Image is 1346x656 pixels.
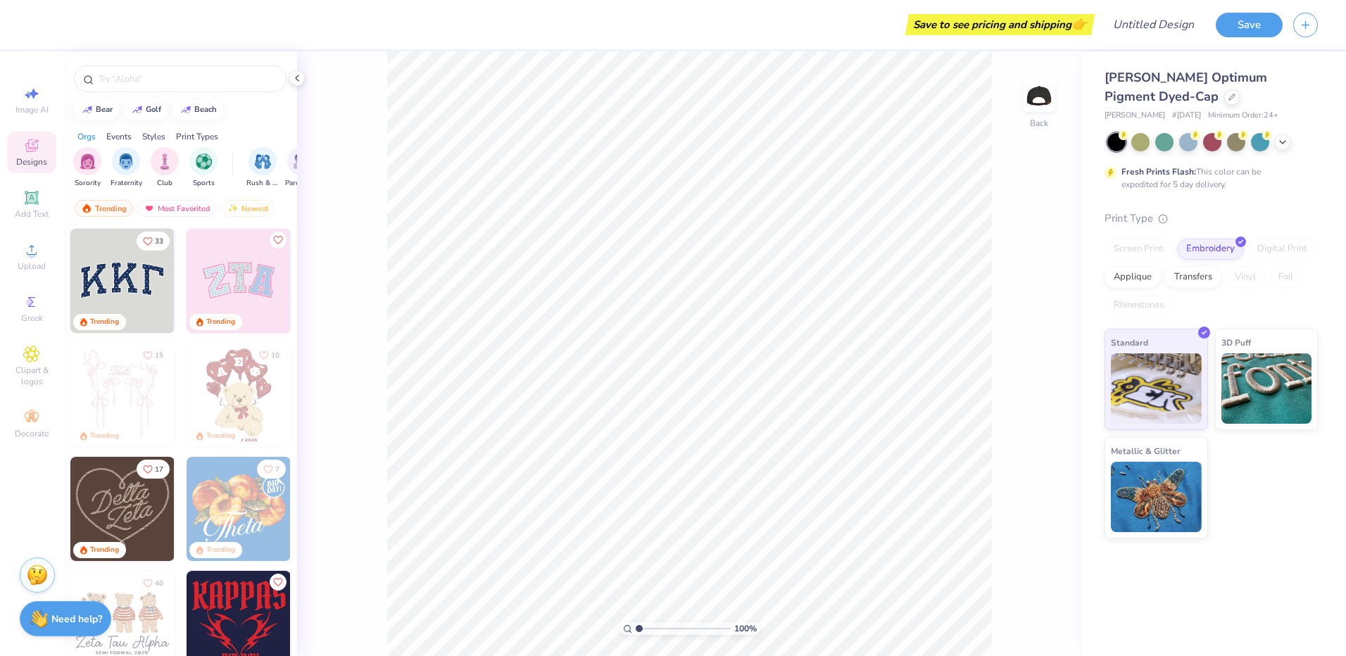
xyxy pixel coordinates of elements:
[157,178,172,189] span: Club
[290,457,394,561] img: f22b6edb-555b-47a9-89ed-0dd391bfae4f
[137,574,170,593] button: Like
[1111,462,1202,532] img: Metallic & Glitter
[193,178,215,189] span: Sports
[1216,13,1283,37] button: Save
[174,343,278,447] img: d12a98c7-f0f7-4345-bf3a-b9f1b718b86e
[18,260,46,272] span: Upload
[1105,69,1267,105] span: [PERSON_NAME] Optimum Pigment Dyed-Cap
[1226,267,1265,288] div: Vinyl
[1105,210,1318,227] div: Print Type
[77,130,96,143] div: Orgs
[73,147,101,189] button: filter button
[106,130,132,143] div: Events
[7,365,56,387] span: Clipart & logos
[146,106,161,113] div: golf
[73,147,101,189] div: filter for Sorority
[187,229,291,333] img: 9980f5e8-e6a1-4b4a-8839-2b0e9349023c
[172,99,223,120] button: beach
[285,147,317,189] div: filter for Parent's Weekend
[246,178,279,189] span: Rush & Bid
[82,106,93,114] img: trend_line.gif
[1105,239,1173,260] div: Screen Print
[80,153,96,170] img: Sorority Image
[74,99,119,120] button: bear
[1071,15,1087,32] span: 👉
[155,238,163,245] span: 33
[111,147,142,189] button: filter button
[285,147,317,189] button: filter button
[206,431,235,441] div: Trending
[294,153,310,170] img: Parent's Weekend Image
[97,72,277,86] input: Try "Alpha"
[1102,11,1205,39] input: Untitled Design
[51,612,102,626] strong: Need help?
[15,104,49,115] span: Image AI
[290,343,394,447] img: e74243e0-e378-47aa-a400-bc6bcb25063a
[124,99,168,120] button: golf
[285,178,317,189] span: Parent's Weekend
[271,352,279,359] span: 10
[189,147,218,189] button: filter button
[1105,110,1165,122] span: [PERSON_NAME]
[1111,335,1148,350] span: Standard
[174,457,278,561] img: ead2b24a-117b-4488-9b34-c08fd5176a7b
[90,431,119,441] div: Trending
[194,106,217,113] div: beach
[90,317,119,327] div: Trending
[1221,335,1251,350] span: 3D Puff
[1269,267,1302,288] div: Foil
[15,208,49,220] span: Add Text
[1121,165,1295,191] div: This color can be expedited for 5 day delivery.
[137,232,170,251] button: Like
[157,153,172,170] img: Club Image
[137,200,217,217] div: Most Favorited
[70,343,175,447] img: 83dda5b0-2158-48ca-832c-f6b4ef4c4536
[909,14,1091,35] div: Save to see pricing and shipping
[137,346,170,365] button: Like
[206,545,235,555] div: Trending
[142,130,165,143] div: Styles
[1121,166,1196,177] strong: Fresh Prints Flash:
[1221,353,1312,424] img: 3D Puff
[15,428,49,439] span: Decorate
[118,153,134,170] img: Fraternity Image
[246,147,279,189] div: filter for Rush & Bid
[151,147,179,189] div: filter for Club
[180,106,191,114] img: trend_line.gif
[151,147,179,189] button: filter button
[189,147,218,189] div: filter for Sports
[155,580,163,587] span: 40
[734,622,757,635] span: 100 %
[187,343,291,447] img: 587403a7-0594-4a7f-b2bd-0ca67a3ff8dd
[1165,267,1221,288] div: Transfers
[1105,267,1161,288] div: Applique
[21,313,43,324] span: Greek
[137,460,170,479] button: Like
[290,229,394,333] img: 5ee11766-d822-42f5-ad4e-763472bf8dcf
[221,200,275,217] div: Newest
[1025,82,1053,110] img: Back
[16,156,47,168] span: Designs
[196,153,212,170] img: Sports Image
[111,178,142,189] span: Fraternity
[227,203,239,213] img: Newest.gif
[1172,110,1201,122] span: # [DATE]
[75,200,133,217] div: Trending
[174,229,278,333] img: edfb13fc-0e43-44eb-bea2-bf7fc0dd67f9
[206,317,235,327] div: Trending
[155,466,163,473] span: 17
[1177,239,1244,260] div: Embroidery
[1111,443,1181,458] span: Metallic & Glitter
[246,147,279,189] button: filter button
[253,346,286,365] button: Like
[1030,117,1048,130] div: Back
[70,229,175,333] img: 3b9aba4f-e317-4aa7-a679-c95a879539bd
[270,574,287,591] button: Like
[90,545,119,555] div: Trending
[275,466,279,473] span: 7
[176,130,218,143] div: Print Types
[187,457,291,561] img: 8659caeb-cee5-4a4c-bd29-52ea2f761d42
[132,106,143,114] img: trend_line.gif
[1111,353,1202,424] img: Standard
[1208,110,1278,122] span: Minimum Order: 24 +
